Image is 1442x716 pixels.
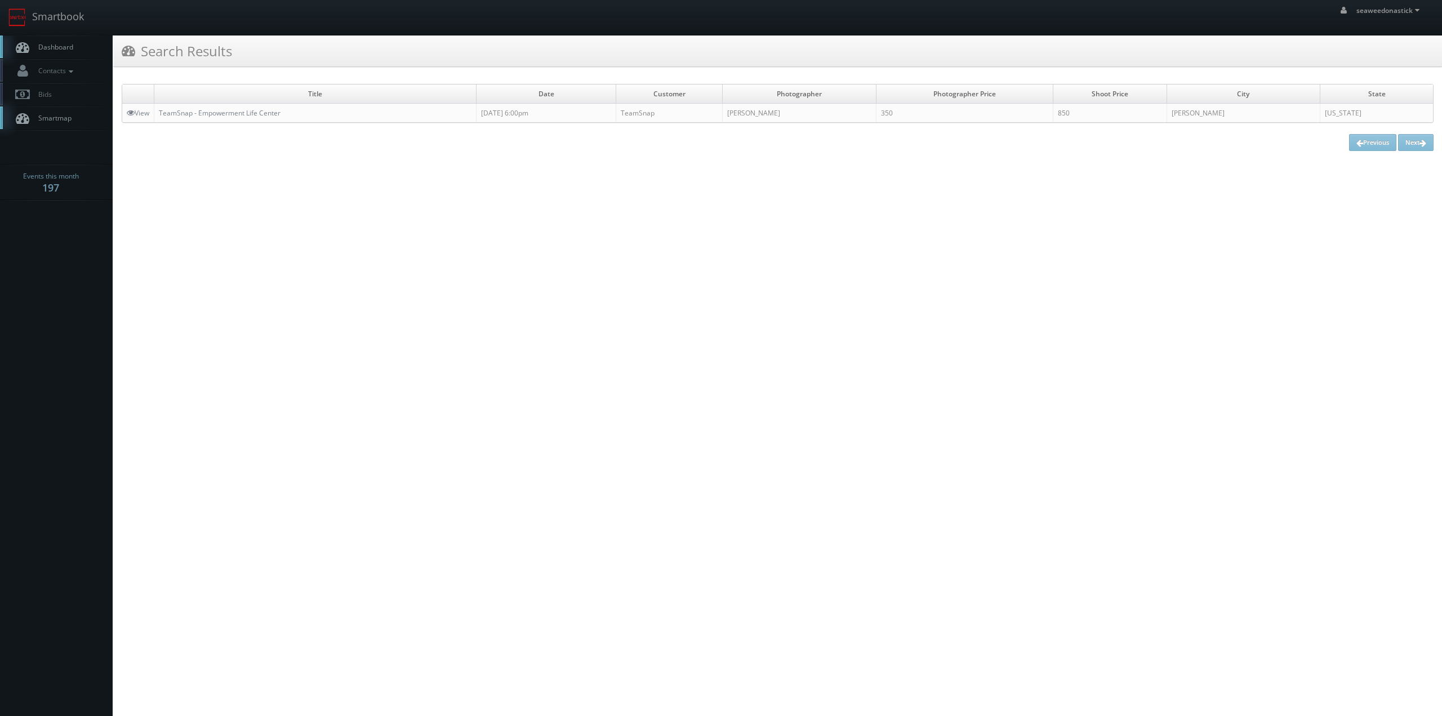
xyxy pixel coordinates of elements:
a: TeamSnap - Empowerment Life Center [159,108,281,118]
td: 850 [1053,104,1167,123]
td: [PERSON_NAME] [723,104,876,123]
span: Events this month [23,171,79,182]
a: View [127,108,149,118]
td: Customer [616,85,723,104]
td: TeamSnap [616,104,723,123]
td: [US_STATE] [1320,104,1433,123]
td: [DATE] 6:00pm [477,104,616,123]
td: Date [477,85,616,104]
strong: 197 [42,181,59,194]
td: [PERSON_NAME] [1167,104,1320,123]
td: City [1167,85,1320,104]
span: Bids [33,90,52,99]
span: seaweedonastick [1356,6,1423,15]
td: Title [154,85,477,104]
span: Smartmap [33,113,72,123]
img: smartbook-logo.png [8,8,26,26]
td: State [1320,85,1433,104]
td: Photographer Price [876,85,1053,104]
span: Contacts [33,66,76,75]
td: 350 [876,104,1053,123]
td: Photographer [723,85,876,104]
span: Dashboard [33,42,73,52]
h3: Search Results [122,41,232,61]
td: Shoot Price [1053,85,1167,104]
